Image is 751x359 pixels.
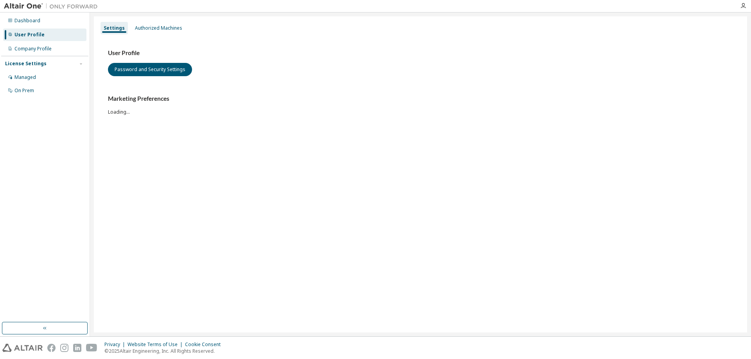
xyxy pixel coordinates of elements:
div: License Settings [5,61,47,67]
button: Password and Security Settings [108,63,192,76]
img: youtube.svg [86,344,97,352]
div: User Profile [14,32,45,38]
div: Website Terms of Use [128,341,185,348]
h3: Marketing Preferences [108,95,733,103]
div: Managed [14,74,36,80]
img: linkedin.svg [73,344,81,352]
img: Altair One [4,2,102,10]
img: instagram.svg [60,344,68,352]
div: Dashboard [14,18,40,24]
div: Privacy [104,341,128,348]
img: altair_logo.svg [2,344,43,352]
div: Authorized Machines [135,25,182,31]
div: Settings [104,25,125,31]
div: Company Profile [14,46,52,52]
img: facebook.svg [47,344,56,352]
h3: User Profile [108,49,733,57]
p: © 2025 Altair Engineering, Inc. All Rights Reserved. [104,348,225,354]
div: Loading... [108,95,733,115]
div: Cookie Consent [185,341,225,348]
div: On Prem [14,88,34,94]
